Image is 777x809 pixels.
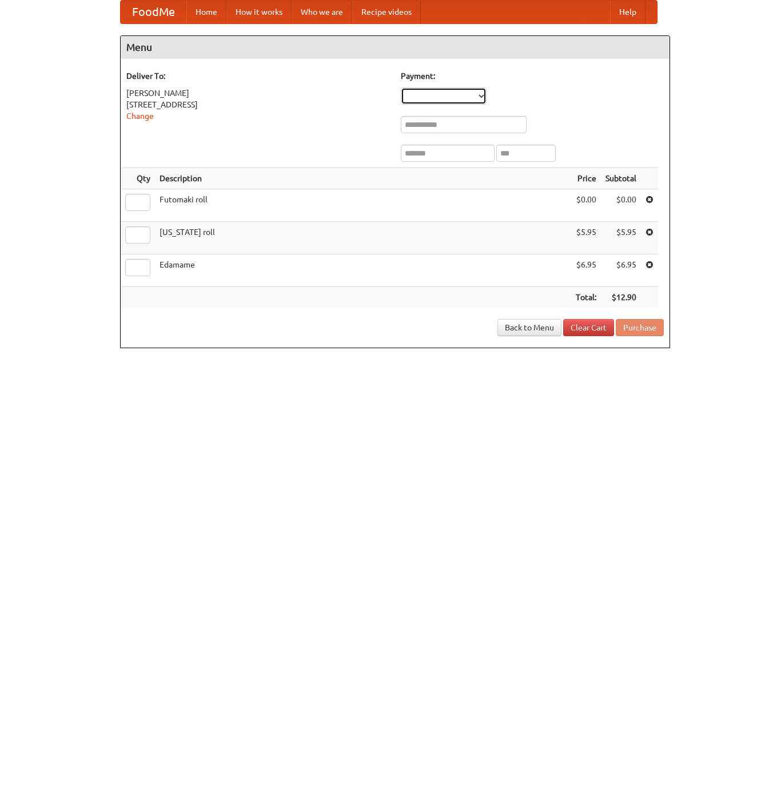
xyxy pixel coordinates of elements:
div: [PERSON_NAME] [126,87,389,99]
a: Back to Menu [497,319,561,336]
a: How it works [226,1,292,23]
a: Change [126,111,154,121]
a: Home [186,1,226,23]
a: Clear Cart [563,319,614,336]
th: Description [155,168,571,189]
h4: Menu [121,36,670,59]
td: [US_STATE] roll [155,222,571,254]
th: Total: [571,287,601,308]
td: $5.95 [601,222,641,254]
th: Subtotal [601,168,641,189]
a: Recipe videos [352,1,421,23]
td: $6.95 [601,254,641,287]
div: [STREET_ADDRESS] [126,99,389,110]
th: Price [571,168,601,189]
h5: Payment: [401,70,664,82]
a: Help [610,1,645,23]
td: Futomaki roll [155,189,571,222]
a: FoodMe [121,1,186,23]
td: $0.00 [571,189,601,222]
a: Who we are [292,1,352,23]
td: Edamame [155,254,571,287]
td: $5.95 [571,222,601,254]
button: Purchase [616,319,664,336]
h5: Deliver To: [126,70,389,82]
th: Qty [121,168,155,189]
td: $0.00 [601,189,641,222]
td: $6.95 [571,254,601,287]
th: $12.90 [601,287,641,308]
